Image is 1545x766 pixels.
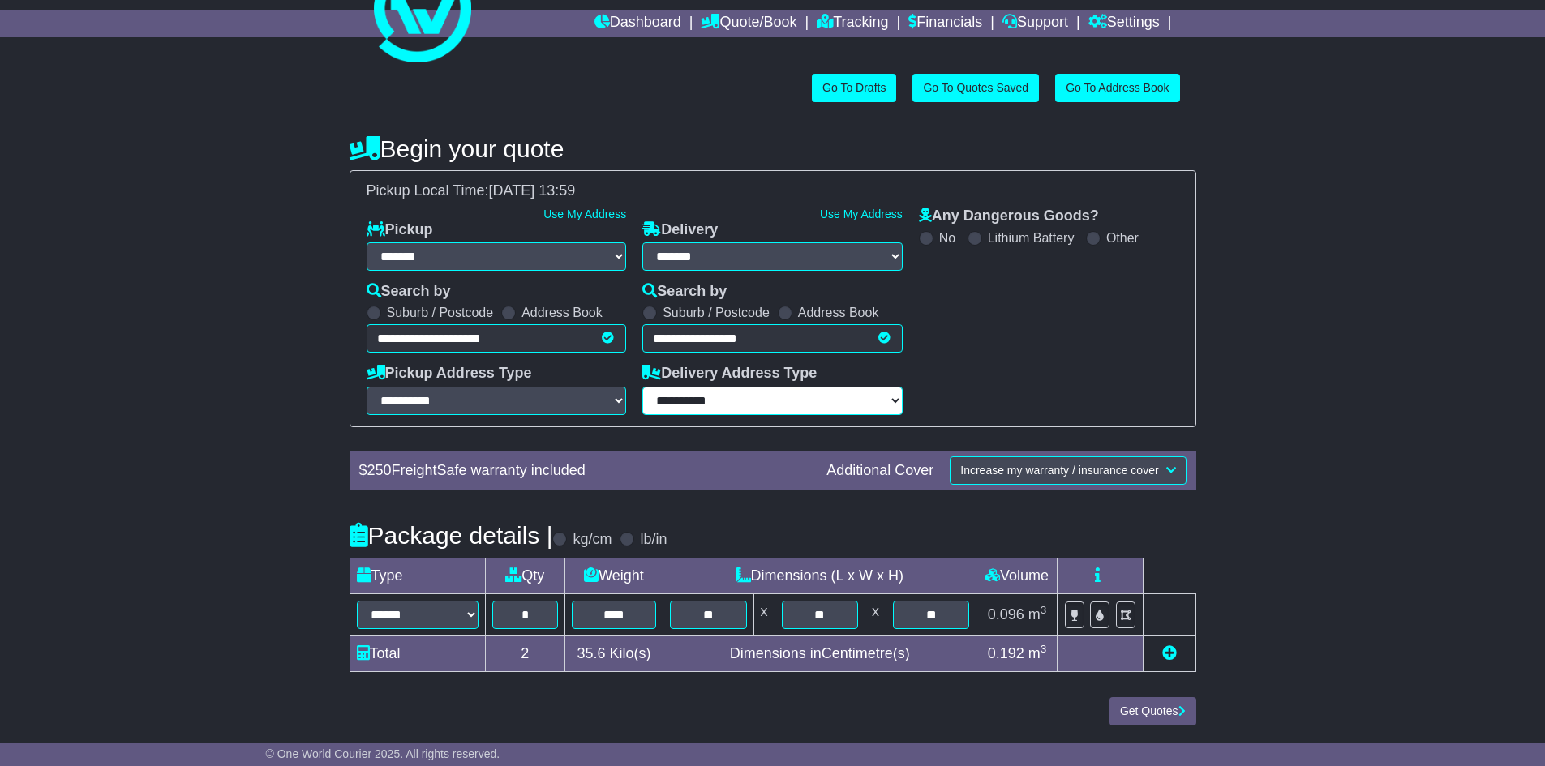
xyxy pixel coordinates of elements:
label: Pickup [367,221,433,239]
td: Qty [485,558,565,593]
label: Any Dangerous Goods? [919,208,1099,225]
h4: Begin your quote [350,135,1196,162]
label: Delivery Address Type [642,365,817,383]
span: [DATE] 13:59 [489,182,576,199]
span: 35.6 [577,645,605,661]
label: Search by [367,283,451,301]
a: Go To Drafts [812,74,896,102]
span: 0.192 [988,645,1024,661]
td: Type [350,558,485,593]
div: $ FreightSafe warranty included [351,462,819,480]
label: Pickup Address Type [367,365,532,383]
span: 0.096 [988,606,1024,623]
label: Lithium Battery [988,230,1075,246]
a: Settings [1088,10,1160,37]
span: © One World Courier 2025. All rights reserved. [266,747,500,760]
td: Dimensions in Centimetre(s) [663,635,976,671]
a: Dashboard [594,10,681,37]
a: Go To Address Book [1055,74,1179,102]
button: Increase my warranty / insurance cover [950,456,1186,485]
a: Financials [908,10,982,37]
label: Address Book [521,305,603,320]
a: Go To Quotes Saved [912,74,1039,102]
sup: 3 [1041,604,1047,616]
label: lb/in [640,531,667,549]
td: Volume [976,558,1058,593]
sup: 3 [1041,643,1047,655]
a: Add new item [1162,645,1177,661]
a: Quote/Book [701,10,796,37]
td: Total [350,635,485,671]
label: Delivery [642,221,718,239]
td: Dimensions (L x W x H) [663,558,976,593]
label: kg/cm [573,531,612,549]
label: Suburb / Postcode [387,305,494,320]
div: Additional Cover [818,462,942,480]
span: Increase my warranty / insurance cover [960,464,1158,477]
a: Use My Address [543,208,626,220]
a: Tracking [817,10,888,37]
td: Kilo(s) [565,635,663,671]
span: m [1028,645,1047,661]
td: x [865,593,886,635]
td: 2 [485,635,565,671]
label: Suburb / Postcode [663,305,770,320]
h4: Package details | [350,522,553,549]
button: Get Quotes [1109,697,1196,725]
a: Use My Address [820,208,903,220]
td: x [753,593,775,635]
span: m [1028,606,1047,623]
label: Other [1106,230,1139,246]
td: Weight [565,558,663,593]
label: Address Book [798,305,879,320]
span: 250 [367,462,392,478]
label: Search by [642,283,727,301]
a: Support [1002,10,1068,37]
label: No [939,230,955,246]
div: Pickup Local Time: [358,182,1187,200]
